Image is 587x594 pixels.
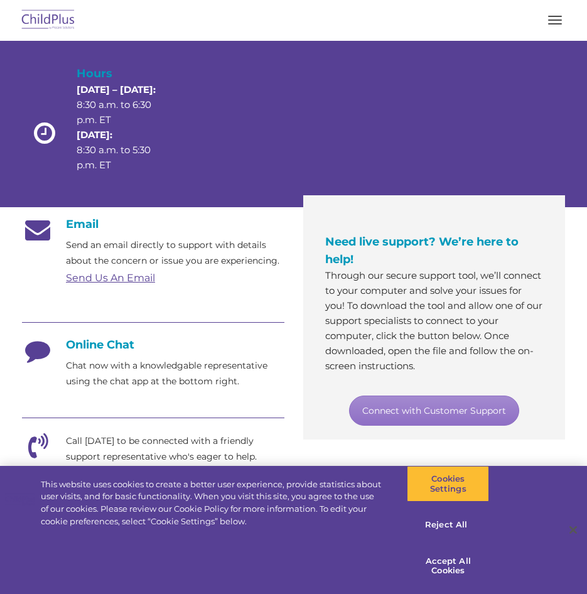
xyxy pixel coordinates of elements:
button: Cookies Settings [407,466,489,502]
p: Send an email directly to support with details about the concern or issue you are experiencing. [66,237,284,269]
h4: Hours [77,65,166,82]
p: Through our secure support tool, we’ll connect to your computer and solve your issues for you! To... [325,268,544,374]
p: 8:30 a.m. to 6:30 p.m. ET 8:30 a.m. to 5:30 p.m. ET [77,82,166,173]
button: Accept All Cookies [407,548,489,584]
strong: [DATE]: [77,129,112,141]
button: Close [559,516,587,544]
h4: Online Chat [22,338,284,352]
img: ChildPlus by Procare Solutions [19,6,78,35]
a: Send Us An Email [66,272,155,284]
strong: [DATE] – [DATE]: [77,84,156,95]
div: This website uses cookies to create a better user experience, provide statistics about user visit... [41,478,384,527]
a: Connect with Customer Support [349,396,519,426]
h4: Email [22,217,284,231]
p: Chat now with a knowledgable representative using the chat app at the bottom right. [66,358,284,389]
span: Need live support? We’re here to help! [325,235,519,266]
p: Call [DATE] to be connected with a friendly support representative who's eager to help. [66,433,284,465]
button: Reject All [407,512,485,538]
